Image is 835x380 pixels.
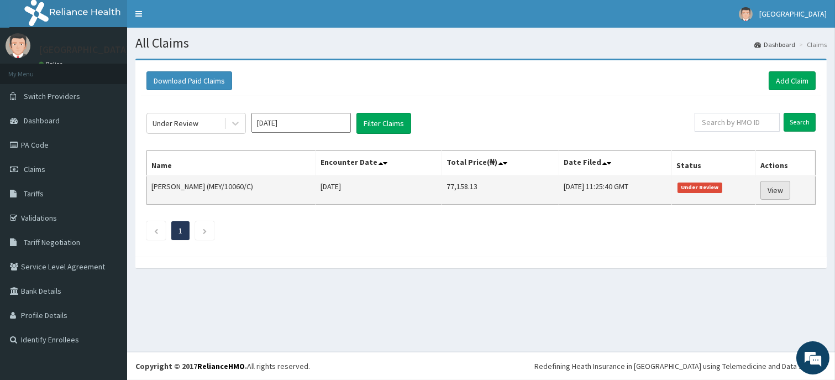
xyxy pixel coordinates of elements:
[755,151,815,176] th: Actions
[146,71,232,90] button: Download Paid Claims
[442,151,559,176] th: Total Price(₦)
[316,151,442,176] th: Encounter Date
[796,40,827,49] li: Claims
[251,113,351,133] input: Select Month and Year
[754,40,795,49] a: Dashboard
[356,113,411,134] button: Filter Claims
[6,33,30,58] img: User Image
[202,226,207,236] a: Next page
[197,361,245,371] a: RelianceHMO
[154,226,159,236] a: Previous page
[178,226,182,236] a: Page 1 is your current page
[784,113,816,132] input: Search
[24,116,60,126] span: Dashboard
[769,71,816,90] a: Add Claim
[135,361,247,371] strong: Copyright © 2017 .
[39,60,65,68] a: Online
[147,176,316,205] td: [PERSON_NAME] (MEY/10060/C)
[559,176,672,205] td: [DATE] 11:25:40 GMT
[760,181,790,200] a: View
[695,113,780,132] input: Search by HMO ID
[534,361,827,372] div: Redefining Heath Insurance in [GEOGRAPHIC_DATA] using Telemedicine and Data Science!
[153,118,198,129] div: Under Review
[316,176,442,205] td: [DATE]
[739,7,753,21] img: User Image
[24,91,80,101] span: Switch Providers
[442,176,559,205] td: 77,158.13
[127,352,835,380] footer: All rights reserved.
[24,164,45,174] span: Claims
[39,45,130,55] p: [GEOGRAPHIC_DATA]
[559,151,672,176] th: Date Filed
[759,9,827,19] span: [GEOGRAPHIC_DATA]
[147,151,316,176] th: Name
[678,183,722,192] span: Under Review
[135,36,827,50] h1: All Claims
[672,151,756,176] th: Status
[24,189,44,199] span: Tariffs
[24,237,80,247] span: Tariff Negotiation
